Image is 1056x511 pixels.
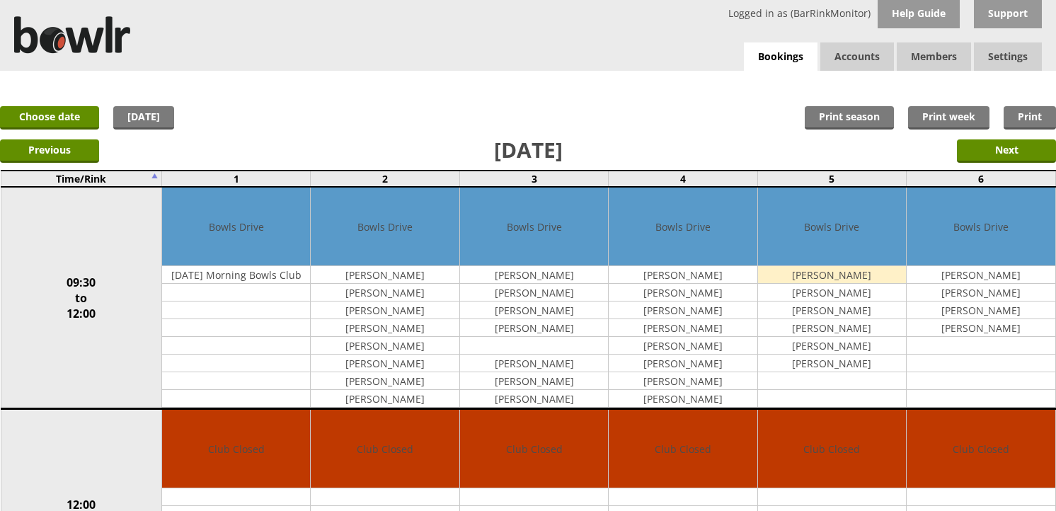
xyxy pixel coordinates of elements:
[460,284,608,302] td: [PERSON_NAME]
[460,319,608,337] td: [PERSON_NAME]
[907,188,1055,266] td: Bowls Drive
[758,410,906,488] td: Club Closed
[311,188,459,266] td: Bowls Drive
[113,106,174,130] a: [DATE]
[908,106,989,130] a: Print week
[459,171,608,187] td: 3
[757,171,906,187] td: 5
[311,302,459,319] td: [PERSON_NAME]
[897,42,971,71] span: Members
[609,390,757,408] td: [PERSON_NAME]
[758,337,906,355] td: [PERSON_NAME]
[311,337,459,355] td: [PERSON_NAME]
[758,284,906,302] td: [PERSON_NAME]
[907,284,1055,302] td: [PERSON_NAME]
[609,188,757,266] td: Bowls Drive
[805,106,894,130] a: Print season
[162,188,310,266] td: Bowls Drive
[609,266,757,284] td: [PERSON_NAME]
[609,355,757,372] td: [PERSON_NAME]
[1,187,162,409] td: 09:30 to 12:00
[609,319,757,337] td: [PERSON_NAME]
[758,355,906,372] td: [PERSON_NAME]
[609,410,757,488] td: Club Closed
[609,372,757,390] td: [PERSON_NAME]
[907,302,1055,319] td: [PERSON_NAME]
[609,337,757,355] td: [PERSON_NAME]
[907,266,1055,284] td: [PERSON_NAME]
[758,188,906,266] td: Bowls Drive
[1004,106,1056,130] a: Print
[311,266,459,284] td: [PERSON_NAME]
[907,171,1055,187] td: 6
[460,355,608,372] td: [PERSON_NAME]
[907,410,1055,488] td: Club Closed
[162,410,310,488] td: Club Closed
[820,42,894,71] span: Accounts
[609,171,757,187] td: 4
[758,319,906,337] td: [PERSON_NAME]
[311,319,459,337] td: [PERSON_NAME]
[162,171,311,187] td: 1
[311,390,459,408] td: [PERSON_NAME]
[744,42,817,71] a: Bookings
[311,355,459,372] td: [PERSON_NAME]
[609,284,757,302] td: [PERSON_NAME]
[162,266,310,284] td: [DATE] Morning Bowls Club
[758,302,906,319] td: [PERSON_NAME]
[957,139,1056,163] input: Next
[758,266,906,284] td: [PERSON_NAME]
[460,188,608,266] td: Bowls Drive
[311,171,459,187] td: 2
[460,410,608,488] td: Club Closed
[311,284,459,302] td: [PERSON_NAME]
[311,372,459,390] td: [PERSON_NAME]
[460,302,608,319] td: [PERSON_NAME]
[974,42,1042,71] span: Settings
[460,372,608,390] td: [PERSON_NAME]
[460,266,608,284] td: [PERSON_NAME]
[1,171,162,187] td: Time/Rink
[907,319,1055,337] td: [PERSON_NAME]
[609,302,757,319] td: [PERSON_NAME]
[460,390,608,408] td: [PERSON_NAME]
[311,410,459,488] td: Club Closed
